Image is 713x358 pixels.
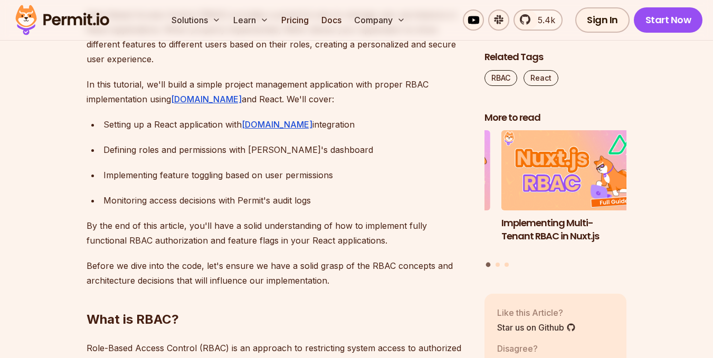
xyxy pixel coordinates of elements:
[634,7,703,33] a: Start Now
[501,217,644,243] h3: Implementing Multi-Tenant RBAC in Nuxt.js
[348,131,490,211] img: Policy-Based Access Control (PBAC) Isn’t as Great as You Think
[87,258,468,288] p: Before we dive into the code, let's ensure we have a solid grasp of the RBAC concepts and archite...
[11,2,114,38] img: Permit logo
[497,321,576,334] a: Star us on Github
[501,131,644,256] a: Implementing Multi-Tenant RBAC in Nuxt.jsImplementing Multi-Tenant RBAC in Nuxt.js
[277,9,313,31] a: Pricing
[501,131,644,256] li: 1 of 3
[497,306,576,319] p: Like this Article?
[486,263,491,267] button: Go to slide 1
[103,117,468,132] div: Setting up a React application with integration
[348,217,490,256] h3: Policy-Based Access Control (PBAC) Isn’t as Great as You Think
[87,269,468,328] h2: What is RBAC?
[524,70,558,86] a: React
[167,9,225,31] button: Solutions
[531,14,555,26] span: 5.4k
[242,119,312,130] a: [DOMAIN_NAME]
[103,142,468,157] div: Defining roles and permissions with [PERSON_NAME]'s dashboard
[348,131,490,256] li: 3 of 3
[484,131,627,269] div: Posts
[501,131,644,211] img: Implementing Multi-Tenant RBAC in Nuxt.js
[484,70,517,86] a: RBAC
[484,51,627,64] h2: Related Tags
[103,193,468,208] div: Monitoring access decisions with Permit's audit logs
[496,263,500,267] button: Go to slide 2
[171,94,242,104] a: [DOMAIN_NAME]
[103,168,468,182] div: Implementing feature toggling based on user permissions
[87,218,468,248] p: By the end of this article, you'll have a solid understanding of how to implement fully functiona...
[484,111,627,124] h2: More to read
[350,9,410,31] button: Company
[575,7,630,33] a: Sign In
[514,9,563,31] a: 5.4k
[317,9,346,31] a: Docs
[505,263,509,267] button: Go to slide 3
[87,77,468,107] p: In this tutorial, we'll build a simple project management application with proper RBAC implementa...
[229,9,273,31] button: Learn
[497,342,553,355] p: Disagree?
